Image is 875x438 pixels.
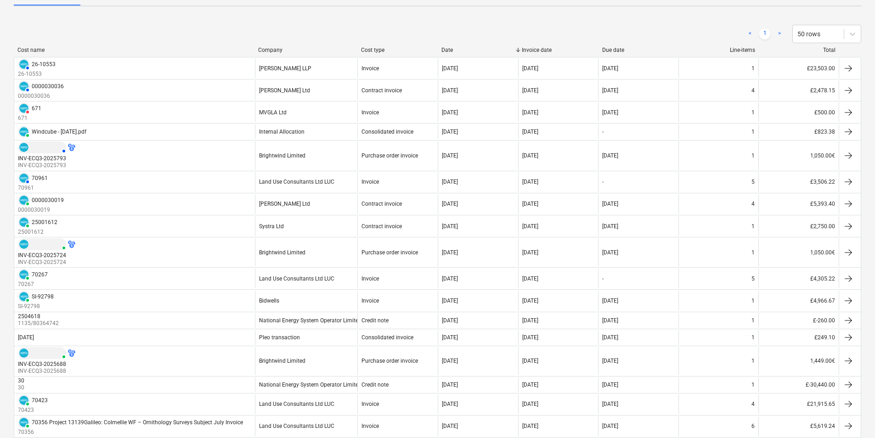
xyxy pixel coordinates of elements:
[758,194,839,214] div: £5,393.40
[18,70,56,78] p: 26-10553
[18,291,30,303] div: Invoice has been synced with Xero and its status is currently PAID
[361,129,413,135] div: Consolidated invoice
[758,377,839,392] div: £-30,440.00
[18,155,66,162] div: INV-ECQ3-2025793
[442,223,458,230] div: [DATE]
[259,317,361,324] div: National Energy System Operator Limited
[758,416,839,436] div: £5,619.24
[18,172,30,184] div: Invoice has been synced with Xero and its status is currently AUTHORISED
[751,423,755,429] div: 6
[751,223,755,230] div: 1
[19,143,28,152] img: xero.svg
[259,401,334,407] div: Land Use Consultants Ltd LUC
[442,201,458,207] div: [DATE]
[361,334,413,341] div: Consolidated invoice
[259,358,305,364] div: Brightwind Limited
[602,87,618,94] div: [DATE]
[361,47,434,53] div: Cost type
[18,58,30,70] div: Invoice has been synced with Xero and its status is currently AUTHORISED
[18,228,57,236] p: 25001612
[758,124,839,139] div: £823.38
[19,218,28,227] img: xero.svg
[602,152,618,159] div: [DATE]
[602,317,618,324] div: [DATE]
[522,401,538,407] div: [DATE]
[361,317,389,324] div: Credit note
[18,303,54,310] p: SI-92798
[522,201,538,207] div: [DATE]
[18,238,66,250] div: Invoice has been synced with Xero and its status is currently PAID
[18,216,30,228] div: Invoice has been synced with Xero and its status is currently PAID
[259,87,310,94] div: [PERSON_NAME] Ltd
[18,394,30,406] div: Invoice has been synced with Xero and its status is currently PAID
[259,249,305,256] div: Brightwind Limited
[751,87,755,94] div: 4
[442,275,458,282] div: [DATE]
[19,418,28,427] img: xero.svg
[602,47,675,53] div: Due date
[442,334,458,341] div: [DATE]
[762,47,835,53] div: Total
[442,298,458,304] div: [DATE]
[758,330,839,345] div: £249.10
[361,65,379,72] div: Invoice
[602,401,618,407] div: [DATE]
[758,172,839,192] div: £3,506.22
[361,179,379,185] div: Invoice
[602,334,618,341] div: [DATE]
[751,382,755,388] div: 1
[602,275,604,282] div: -
[602,201,618,207] div: [DATE]
[758,58,839,78] div: £23,503.00
[18,92,64,100] p: 0000030036
[361,358,418,364] div: Purchase order invoice
[18,114,41,122] p: 671
[18,320,59,327] p: 1135/80364742
[18,206,64,214] p: 0000030019
[522,87,538,94] div: [DATE]
[361,201,402,207] div: Contract invoice
[442,423,458,429] div: [DATE]
[758,394,839,414] div: £21,915.65
[522,382,538,388] div: [DATE]
[259,223,284,230] div: Systra Ltd
[442,152,458,159] div: [DATE]
[751,129,755,135] div: 1
[442,179,458,185] div: [DATE]
[18,102,30,114] div: Invoice has been synced with Xero and its status is currently DELETED
[18,367,75,375] p: INV-ECQ3-2025688
[32,129,86,135] div: Windcube - [DATE].pdf
[17,47,251,53] div: Cost name
[361,298,379,304] div: Invoice
[18,377,24,384] div: 30
[18,252,66,258] div: INV-ECQ3-2025724
[442,109,458,116] div: [DATE]
[18,80,30,92] div: Invoice has been synced with Xero and its status is currently AUTHORISED
[32,271,48,278] div: 70267
[32,61,56,67] div: 26-10553
[19,127,28,136] img: xero.svg
[19,240,28,249] img: xero.svg
[32,105,41,112] div: 671
[602,382,618,388] div: [DATE]
[602,65,618,72] div: [DATE]
[522,317,538,324] div: [DATE]
[758,102,839,122] div: £500.00
[751,179,755,185] div: 5
[18,384,26,392] p: 30
[522,47,595,53] div: Invoice date
[522,275,538,282] div: [DATE]
[32,219,57,225] div: 25001612
[361,275,379,282] div: Invoice
[259,334,300,341] div: Pleo transaction
[522,129,538,135] div: [DATE]
[751,109,755,116] div: 1
[758,291,839,310] div: £4,966.67
[522,423,538,429] div: [DATE]
[32,175,48,181] div: 70961
[18,184,48,192] p: 70961
[522,223,538,230] div: [DATE]
[758,80,839,100] div: £2,478.15
[361,423,379,429] div: Invoice
[751,401,755,407] div: 4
